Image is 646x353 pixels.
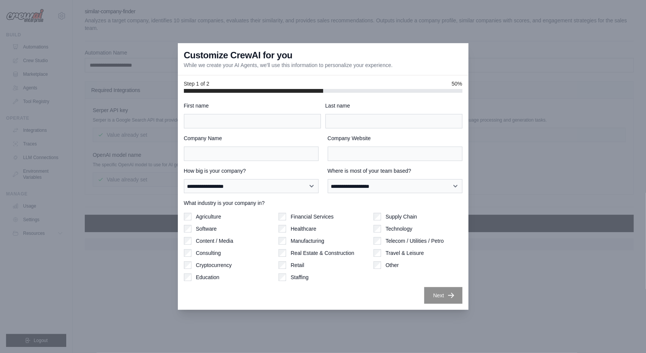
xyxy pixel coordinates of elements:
[184,49,293,61] h3: Customize CrewAI for you
[291,273,308,281] label: Staffing
[328,167,462,175] label: Where is most of your team based?
[291,237,324,245] label: Manufacturing
[386,261,399,269] label: Other
[291,261,304,269] label: Retail
[325,102,462,109] label: Last name
[196,273,219,281] label: Education
[386,237,444,245] label: Telecom / Utilities / Petro
[196,213,221,220] label: Agriculture
[451,80,462,87] span: 50%
[184,134,319,142] label: Company Name
[196,261,232,269] label: Cryptocurrency
[184,167,319,175] label: How big is your company?
[184,80,210,87] span: Step 1 of 2
[291,225,316,233] label: Healthcare
[328,134,462,142] label: Company Website
[184,61,393,69] p: While we create your AI Agents, we'll use this information to personalize your experience.
[386,225,413,233] label: Technology
[184,199,462,207] label: What industry is your company in?
[424,287,462,304] button: Next
[291,213,334,220] label: Financial Services
[386,249,424,257] label: Travel & Leisure
[184,102,321,109] label: First name
[196,237,233,245] label: Content / Media
[196,249,221,257] label: Consulting
[196,225,217,233] label: Software
[386,213,417,220] label: Supply Chain
[291,249,354,257] label: Real Estate & Construction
